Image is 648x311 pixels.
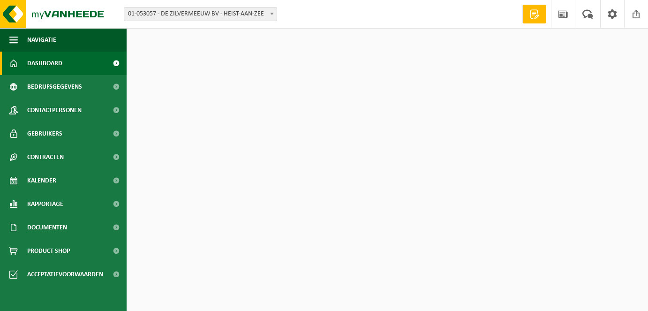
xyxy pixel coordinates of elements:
span: Rapportage [27,192,63,216]
span: Acceptatievoorwaarden [27,263,103,286]
span: Contactpersonen [27,99,82,122]
span: 01-053057 - DE ZILVERMEEUW BV - HEIST-AAN-ZEE [124,8,277,21]
span: Kalender [27,169,56,192]
span: Product Shop [27,239,70,263]
span: Gebruikers [27,122,62,145]
span: Contracten [27,145,64,169]
span: 01-053057 - DE ZILVERMEEUW BV - HEIST-AAN-ZEE [124,7,277,21]
span: Dashboard [27,52,62,75]
span: Documenten [27,216,67,239]
span: Bedrijfsgegevens [27,75,82,99]
span: Navigatie [27,28,56,52]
